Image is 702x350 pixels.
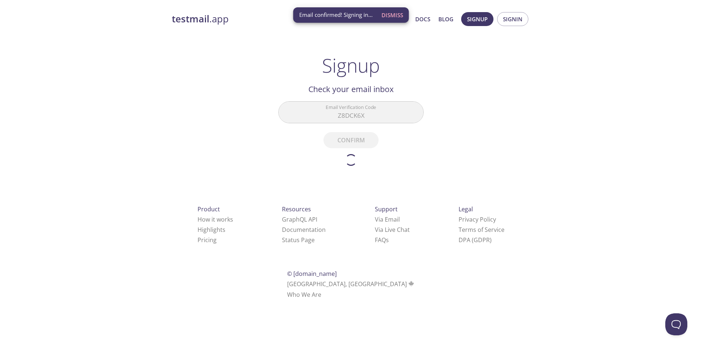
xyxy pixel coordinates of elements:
span: Signin [503,14,522,24]
span: s [386,236,389,244]
strong: testmail [172,12,209,25]
h2: Check your email inbox [278,83,424,95]
a: Docs [415,14,430,24]
a: Via Live Chat [375,226,410,234]
a: GraphQL API [282,215,317,223]
span: © [DOMAIN_NAME] [287,270,337,278]
a: Via Email [375,215,400,223]
span: Product [198,205,220,213]
span: Dismiss [381,10,403,20]
span: [GEOGRAPHIC_DATA], [GEOGRAPHIC_DATA] [287,280,415,288]
span: Support [375,205,398,213]
a: How it works [198,215,233,223]
a: Privacy Policy [459,215,496,223]
a: Pricing [198,236,217,244]
button: Dismiss [379,8,406,22]
a: Blog [438,14,453,24]
span: Email confirmed! Signing in... [299,11,373,19]
a: Terms of Service [459,226,504,234]
a: Highlights [198,226,225,234]
h1: Signup [322,54,380,76]
button: Signup [461,12,493,26]
a: Who We Are [287,291,321,299]
a: Status Page [282,236,315,244]
span: Signup [467,14,488,24]
a: testmail.app [172,13,344,25]
a: Documentation [282,226,326,234]
a: FAQ [375,236,389,244]
span: Legal [459,205,473,213]
iframe: Help Scout Beacon - Open [665,313,687,335]
button: Signin [497,12,528,26]
span: Resources [282,205,311,213]
a: DPA (GDPR) [459,236,492,244]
